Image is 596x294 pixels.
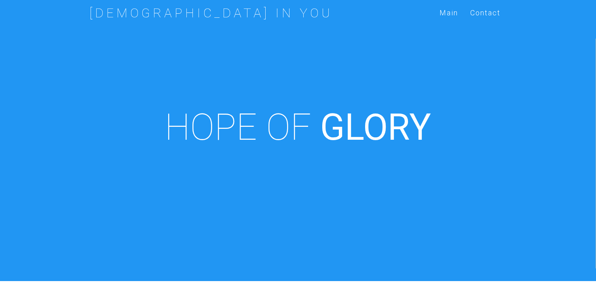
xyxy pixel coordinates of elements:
[320,105,345,149] i: G
[363,105,388,149] i: O
[409,105,431,149] i: Y
[165,105,311,149] span: HOPE OF
[388,105,409,149] i: R
[345,105,363,149] i: L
